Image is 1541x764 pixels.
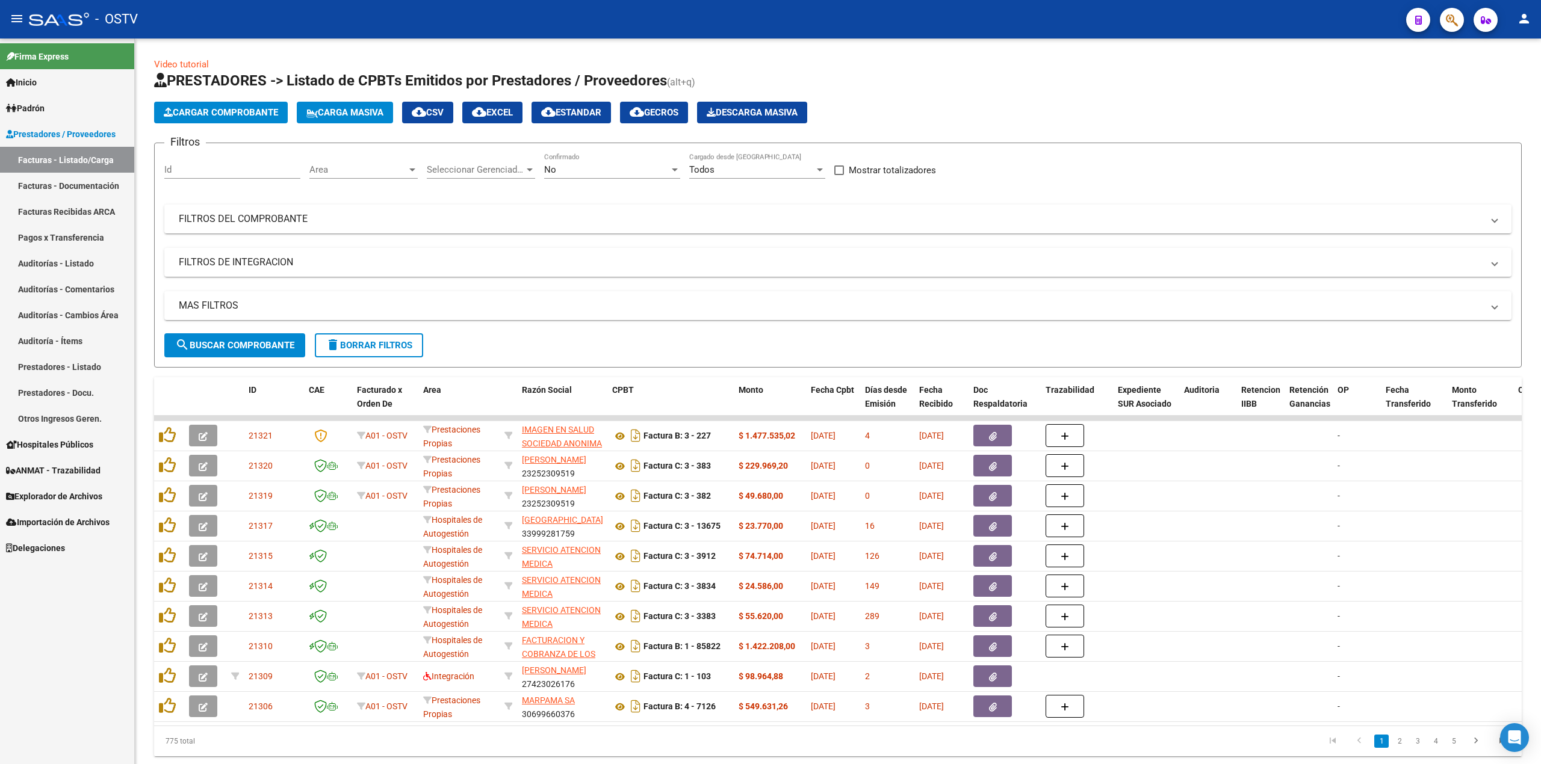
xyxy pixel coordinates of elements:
strong: $ 1.477.535,02 [739,431,795,440]
span: Monto Transferido [1452,385,1497,408]
span: Prestaciones Propias [423,485,480,508]
span: Cargar Comprobante [164,107,278,118]
li: page 2 [1391,731,1409,751]
span: 21315 [249,551,273,561]
mat-icon: cloud_download [472,105,486,119]
span: 21306 [249,701,273,711]
button: Carga Masiva [297,102,393,123]
button: CSV [402,102,453,123]
div: 33684659249 [522,543,603,568]
datatable-header-cell: Retencion IIBB [1236,377,1285,430]
span: [DATE] [811,701,836,711]
span: [DATE] [811,461,836,470]
span: FACTURACION Y COBRANZA DE LOS EFECTORES PUBLICOS S.E. [522,635,595,686]
i: Descargar documento [628,576,643,596]
span: Firma Express [6,50,69,63]
a: 5 [1446,735,1461,748]
div: 30699660376 [522,694,603,719]
span: 126 [865,551,879,561]
span: Hospitales de Autogestión [423,515,482,538]
span: Días desde Emisión [865,385,907,408]
span: Doc Respaldatoria [973,385,1028,408]
mat-icon: cloud_download [630,105,644,119]
a: go to previous page [1348,735,1371,748]
span: Trazabilidad [1046,385,1094,395]
span: [DATE] [919,491,944,501]
span: Retención Ganancias [1289,385,1330,408]
span: Fecha Cpbt [811,385,854,395]
strong: $ 49.680,00 [739,491,783,501]
span: ID [249,385,256,395]
span: Inicio [6,76,37,89]
strong: $ 74.714,00 [739,551,783,561]
span: [PERSON_NAME] [522,455,586,464]
div: 27423026176 [522,664,603,689]
span: ANMAT - Trazabilidad [6,464,101,477]
span: Carga Masiva [306,107,383,118]
span: Prestaciones Propias [423,425,480,448]
span: Todos [689,164,715,175]
strong: Factura B: 4 - 7126 [643,702,716,712]
span: - [1338,491,1340,501]
span: 21314 [249,581,273,591]
span: [DATE] [919,671,944,681]
span: - [1338,611,1340,621]
i: Descargar documento [628,426,643,445]
i: Descargar documento [628,456,643,475]
span: Gecros [630,107,678,118]
a: 3 [1410,735,1425,748]
strong: Factura B: 1 - 85822 [643,642,721,652]
span: 0 [865,461,870,470]
span: [DATE] [919,521,944,531]
strong: Factura C: 3 - 3834 [643,582,716,591]
span: 21321 [249,431,273,440]
div: 33684659249 [522,573,603,599]
span: (alt+q) [667,76,695,88]
datatable-header-cell: OP [1333,377,1381,430]
datatable-header-cell: CAE [304,377,352,430]
a: 1 [1374,735,1389,748]
div: 30708905174 [522,423,603,448]
div: 33999281759 [522,513,603,538]
datatable-header-cell: Fecha Cpbt [806,377,860,430]
span: 21313 [249,611,273,621]
span: Hospitales de Autogestión [423,635,482,659]
i: Descargar documento [628,636,643,656]
span: EXCEL [472,107,513,118]
span: CAE [309,385,324,395]
span: [DATE] [919,701,944,711]
span: - [1338,431,1340,440]
span: SERVICIO ATENCION MEDICA COMUNIDAD ROLDAN [522,605,601,656]
span: - OSTV [95,6,138,32]
span: Mostrar totalizadores [849,163,936,177]
mat-panel-title: FILTROS DEL COMPROBANTE [179,212,1483,226]
li: page 1 [1372,731,1391,751]
a: Video tutorial [154,59,209,70]
button: Gecros [620,102,688,123]
span: 21310 [249,641,273,651]
span: [DATE] [811,491,836,501]
span: PRESTADORES -> Listado de CPBTs Emitidos por Prestadores / Proveedores [154,72,667,89]
mat-icon: cloud_download [412,105,426,119]
span: 21309 [249,671,273,681]
span: Hospitales de Autogestión [423,605,482,629]
span: - [1338,701,1340,711]
datatable-header-cell: Días desde Emisión [860,377,914,430]
span: Prestaciones Propias [423,455,480,478]
strong: Factura C: 1 - 103 [643,672,711,682]
datatable-header-cell: ID [244,377,304,430]
span: - [1338,521,1340,531]
span: Padrón [6,102,45,115]
span: Borrar Filtros [326,340,412,351]
span: [DATE] [919,431,944,440]
li: page 3 [1409,731,1427,751]
app-download-masive: Descarga masiva de comprobantes (adjuntos) [697,102,807,123]
mat-panel-title: FILTROS DE INTEGRACION [179,256,1483,269]
span: - [1338,461,1340,470]
li: page 4 [1427,731,1445,751]
span: Buscar Comprobante [175,340,294,351]
span: Descarga Masiva [707,107,798,118]
span: [GEOGRAPHIC_DATA] [522,515,603,525]
h3: Filtros [164,134,206,150]
strong: Factura C: 3 - 3383 [643,612,716,621]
